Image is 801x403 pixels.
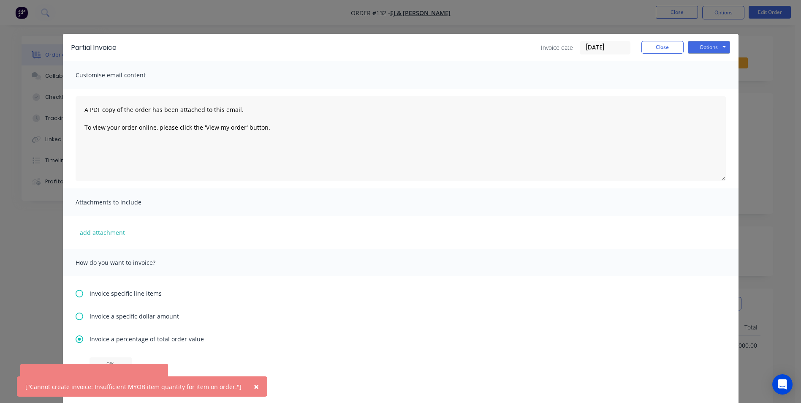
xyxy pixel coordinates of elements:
button: Close [641,41,684,54]
span: How do you want to invoice? [76,257,168,269]
div: Unable to send message [29,376,99,384]
div: Open Intercom Messenger [772,374,793,395]
span: Customise email content [76,69,168,81]
button: Options [688,41,730,54]
button: Close [245,376,267,397]
input: 0% [90,357,132,370]
textarea: A PDF copy of the order has been attached to this email. To view your order online, please click ... [76,96,726,181]
div: Partial Invoice [71,43,117,53]
span: Invoice a percentage of total order value [90,335,204,343]
button: add attachment [76,226,129,239]
div: Invoiced to date [90,380,712,389]
div: ["Cannot create invoice: Insufficient MYOB item quantity for item on order."] [25,382,242,391]
span: × [254,381,259,392]
span: Attachments to include [76,196,168,208]
span: Invoice specific line items [90,289,162,298]
span: Invoice a specific dollar amount [90,312,179,321]
div: 0.00 % ( $0.00 ) [90,389,712,398]
span: Invoice date [541,43,573,52]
